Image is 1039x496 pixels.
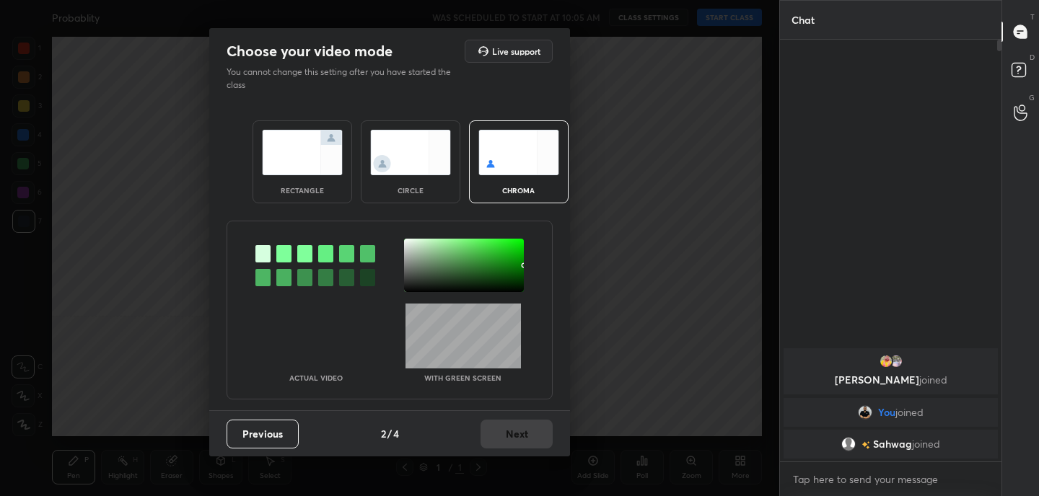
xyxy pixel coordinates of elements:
[780,1,826,39] p: Chat
[387,426,392,441] h4: /
[424,374,501,381] p: With green screen
[889,354,903,368] img: dcdcb9c56658435a94dc48fbac89295c.jpg
[912,438,940,450] span: joined
[780,345,1001,461] div: grid
[381,426,386,441] h4: 2
[490,187,548,194] div: chroma
[841,437,856,451] img: default.png
[873,438,912,450] span: Sahwag
[382,187,439,194] div: circle
[227,420,299,448] button: Previous
[478,130,559,175] img: chromaScreenIcon.c19ab0a0.svg
[1029,92,1035,103] p: G
[878,407,895,418] span: You
[273,187,331,194] div: rectangle
[1030,12,1035,22] p: T
[227,42,393,61] h2: Choose your video mode
[1030,52,1035,63] p: D
[393,426,399,441] h4: 4
[919,373,947,386] span: joined
[879,354,893,368] img: b09cc73da7e94a2286a1514974ea9948.jpg
[289,374,343,381] p: Actual Video
[370,130,451,175] img: circleScreenIcon.acc0effb.svg
[492,47,540,56] h5: Live support
[227,66,460,92] p: You cannot change this setting after you have started the class
[862,441,870,449] img: no-rating-badge.077c3623.svg
[858,405,872,420] img: 9107ca6834834495b00c2eb7fd6a1f67.jpg
[792,374,989,386] p: [PERSON_NAME]
[895,407,924,418] span: joined
[262,130,343,175] img: normalScreenIcon.ae25ed63.svg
